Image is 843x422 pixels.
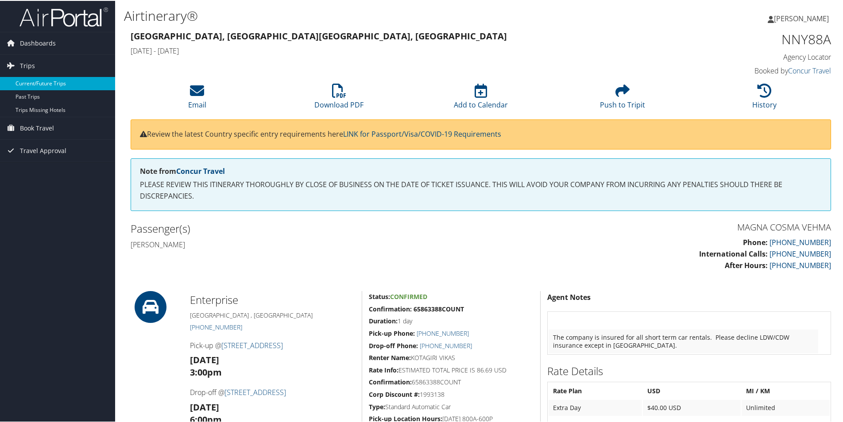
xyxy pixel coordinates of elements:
[224,387,286,396] a: [STREET_ADDRESS]
[369,353,411,361] strong: Renter Name:
[454,88,508,109] a: Add to Calendar
[369,292,390,300] strong: Status:
[140,128,822,139] p: Review the latest Country specific entry requirements here
[369,353,534,361] h5: KOTAGIRI VIKAS
[190,292,355,307] h2: Enterprise
[20,116,54,138] span: Book Travel
[369,328,415,337] strong: Pick-up Phone:
[190,322,242,330] a: [PHONE_NUMBER]
[487,220,831,233] h3: MAGNA COSMA VEHMA
[768,4,838,31] a: [PERSON_NAME]
[369,304,464,312] strong: Confirmation: 65863388COUNT
[643,382,741,398] th: USD
[770,237,831,246] a: [PHONE_NUMBER]
[369,389,534,398] h5: 1993138
[547,292,591,301] strong: Agent Notes
[752,88,777,109] a: History
[190,340,355,349] h4: Pick-up @
[417,328,469,337] a: [PHONE_NUMBER]
[131,29,507,41] strong: [GEOGRAPHIC_DATA], [GEOGRAPHIC_DATA] [GEOGRAPHIC_DATA], [GEOGRAPHIC_DATA]
[369,365,398,373] strong: Rate Info:
[369,402,385,410] strong: Type:
[553,333,814,349] p: The company is insured for all short term car rentals. Please decline LDW/CDW insurance except in...
[725,260,768,269] strong: After Hours:
[369,377,412,385] strong: Confirmation:
[774,13,829,23] span: [PERSON_NAME]
[666,29,831,48] h1: NNY88A
[369,316,534,325] h5: 1 day
[369,341,418,349] strong: Drop-off Phone:
[190,400,219,412] strong: [DATE]
[600,88,645,109] a: Push to Tripit
[547,363,831,378] h2: Rate Details
[221,340,283,349] a: [STREET_ADDRESS]
[770,260,831,269] a: [PHONE_NUMBER]
[20,139,66,161] span: Travel Approval
[314,88,363,109] a: Download PDF
[666,65,831,75] h4: Booked by
[176,165,225,175] a: Concur Travel
[131,45,653,55] h4: [DATE] - [DATE]
[549,382,642,398] th: Rate Plan
[369,402,534,410] h5: Standard Automatic Car
[131,239,474,249] h4: [PERSON_NAME]
[140,165,225,175] strong: Note from
[190,387,355,396] h4: Drop-off @
[742,382,830,398] th: MI / KM
[20,54,35,76] span: Trips
[190,353,219,365] strong: [DATE]
[420,341,472,349] a: [PHONE_NUMBER]
[140,178,822,201] p: PLEASE REVIEW THIS ITINERARY THOROUGHLY BY CLOSE OF BUSINESS ON THE DATE OF TICKET ISSUANCE. THIS...
[743,237,768,246] strong: Phone:
[131,220,474,235] h2: Passenger(s)
[788,65,831,75] a: Concur Travel
[369,414,442,422] strong: Pick-up Location Hours:
[190,365,222,377] strong: 3:00pm
[390,292,427,300] span: Confirmed
[549,399,642,415] td: Extra Day
[369,316,398,324] strong: Duration:
[643,399,741,415] td: $40.00 USD
[343,128,501,138] a: LINK for Passport/Visa/COVID-19 Requirements
[20,31,56,54] span: Dashboards
[190,310,355,319] h5: [GEOGRAPHIC_DATA] , [GEOGRAPHIC_DATA]
[188,88,206,109] a: Email
[770,248,831,258] a: [PHONE_NUMBER]
[19,6,108,27] img: airportal-logo.png
[699,248,768,258] strong: International Calls:
[369,377,534,386] h5: 65863388COUNT
[369,365,534,374] h5: ESTIMATED TOTAL PRICE IS 86.69 USD
[742,399,830,415] td: Unlimited
[666,51,831,61] h4: Agency Locator
[124,6,600,24] h1: Airtinerary®
[369,389,420,398] strong: Corp Discount #:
